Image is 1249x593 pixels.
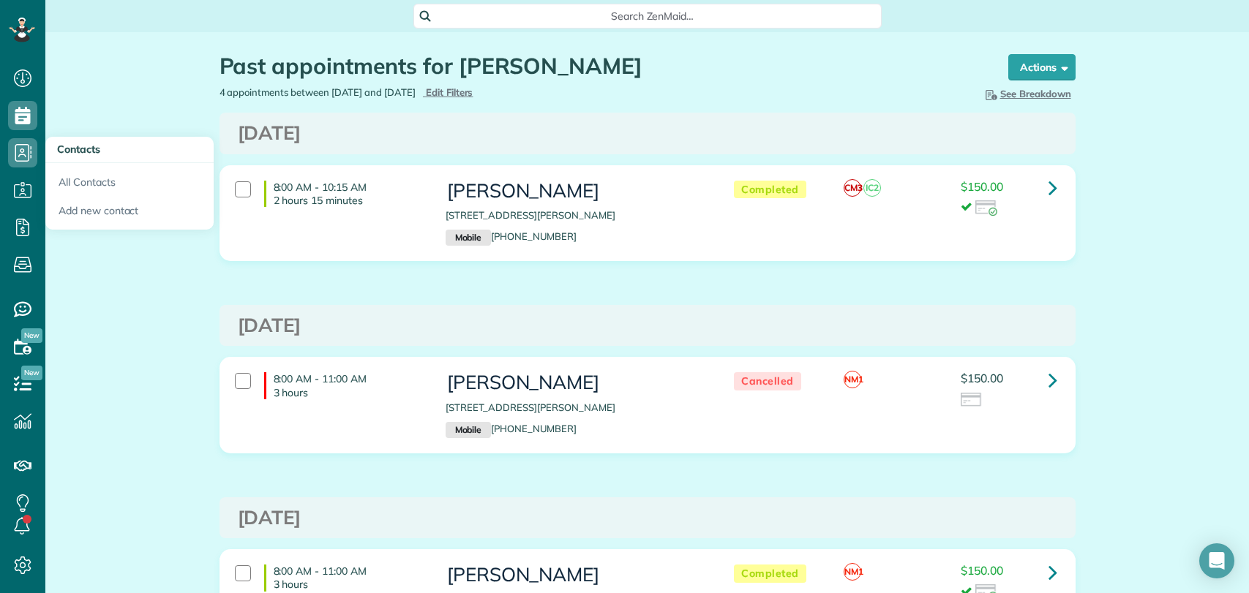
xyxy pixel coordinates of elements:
[975,200,997,216] img: icon_credit_card_success-27c2c4fc500a7f1a58a13ef14842cb958d03041fefb464fd2e53c949a5770e83.png
[274,386,424,399] p: 3 hours
[238,315,1057,336] h3: [DATE]
[21,328,42,343] span: New
[446,564,705,586] h3: [PERSON_NAME]
[961,563,1003,578] span: $150.00
[21,366,42,380] span: New
[274,194,424,207] p: 2 hours 15 minutes
[961,179,1003,194] span: $150.00
[863,179,881,197] span: IC2
[220,54,980,78] h1: Past appointments for [PERSON_NAME]
[45,197,214,230] a: Add new contact
[961,393,983,409] img: icon_credit_card_neutral-3d9a980bd25ce6dbb0f2033d7200983694762465c175678fcbc2d8f4bc43548e.png
[1199,543,1234,578] div: Open Intercom Messenger
[844,371,861,388] span: NM1
[844,179,861,197] span: CM3
[57,143,100,156] span: Contacts
[446,372,705,393] h3: [PERSON_NAME]
[734,372,801,390] span: Cancelled
[446,230,491,246] small: Mobile
[446,230,577,242] a: Mobile[PHONE_NUMBER]
[238,123,1057,144] h3: [DATE]
[274,578,424,591] p: 3 hours
[446,422,491,438] small: Mobile
[844,563,861,581] span: NM1
[264,372,424,399] h4: 8:00 AM - 11:00 AM
[446,401,705,415] p: [STREET_ADDRESS][PERSON_NAME]
[423,86,473,98] a: Edit Filters
[734,564,806,583] span: Completed
[734,181,806,199] span: Completed
[446,181,705,202] h3: [PERSON_NAME]
[45,163,214,197] a: All Contacts
[961,371,1003,385] span: $150.00
[978,86,1076,102] button: See Breakdown
[264,564,424,591] h4: 8:00 AM - 11:00 AM
[264,181,424,207] h4: 8:00 AM - 10:15 AM
[238,507,1057,529] h3: [DATE]
[209,86,648,99] div: 4 appointments between [DATE] and [DATE]
[1008,54,1076,80] button: Actions
[446,423,577,434] a: Mobile[PHONE_NUMBER]
[446,208,705,222] p: [STREET_ADDRESS][PERSON_NAME]
[426,86,473,98] span: Edit Filters
[983,88,1071,99] span: See Breakdown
